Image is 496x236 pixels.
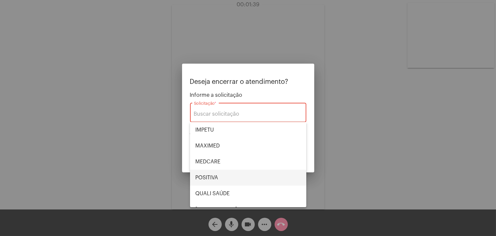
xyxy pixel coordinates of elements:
span: QUALI SAÚDE [195,186,301,202]
p: Deseja encerrar o atendimento? [190,78,306,86]
span: IMPETU [195,122,301,138]
span: MEDCARE [195,154,301,170]
span: [PERSON_NAME] [195,202,301,217]
input: Buscar solicitação [194,111,302,117]
span: POSITIVA [195,170,301,186]
span: Informe a solicitação [190,92,306,98]
span: MAXIMED [195,138,301,154]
